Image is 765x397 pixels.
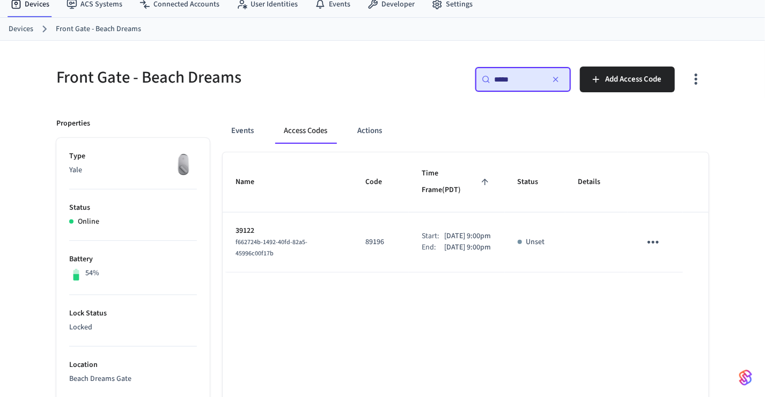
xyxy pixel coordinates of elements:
p: Lock Status [69,308,197,319]
h5: Front Gate - Beach Dreams [56,67,376,89]
span: Status [518,174,553,190]
span: Name [236,174,268,190]
p: Type [69,151,197,162]
p: 89196 [365,237,396,248]
span: Time Frame(PDT) [422,165,491,199]
span: Details [578,174,615,190]
div: ant example [223,118,709,144]
div: End: [422,242,444,253]
p: Locked [69,322,197,333]
a: Front Gate - Beach Dreams [56,24,141,35]
a: Devices [9,24,33,35]
button: Add Access Code [580,67,675,92]
span: Add Access Code [606,72,662,86]
p: Battery [69,254,197,265]
span: f662724b-1492-40fd-82a5-45996c00f17b [236,238,307,258]
p: 39122 [236,225,340,237]
img: SeamLogoGradient.69752ec5.svg [739,369,752,386]
p: Yale [69,165,197,176]
p: Unset [526,237,545,248]
div: Start: [422,231,444,242]
table: sticky table [223,152,709,273]
p: Properties [56,118,90,129]
p: 54% [85,268,99,279]
p: Status [69,202,197,214]
p: Online [78,216,99,227]
p: [DATE] 9:00pm [444,231,491,242]
p: [DATE] 9:00pm [444,242,491,253]
button: Actions [349,118,391,144]
img: August Wifi Smart Lock 3rd Gen, Silver, Front [170,151,197,178]
button: Events [223,118,262,144]
span: Code [365,174,396,190]
button: Access Codes [275,118,336,144]
p: Location [69,359,197,371]
p: Beach Dreams Gate [69,373,197,385]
